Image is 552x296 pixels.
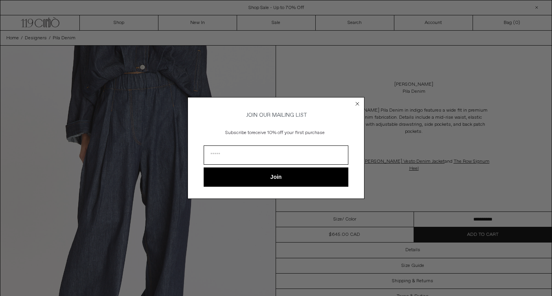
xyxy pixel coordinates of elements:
button: Join [204,167,348,187]
span: receive 10% off your first purchase [252,130,325,136]
span: Subscribe to [225,130,252,136]
span: JOIN OUR MAILING LIST [245,112,307,119]
input: Email [204,145,348,165]
button: Close dialog [353,100,361,108]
